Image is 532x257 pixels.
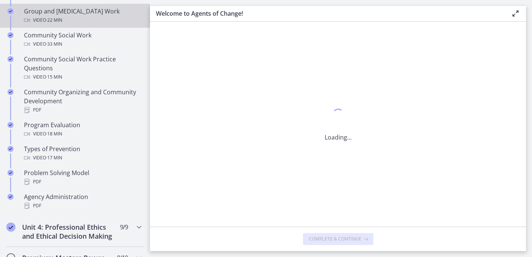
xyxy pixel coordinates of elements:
i: Completed [7,194,13,200]
h3: Welcome to Agents of Change! [156,9,499,18]
i: Completed [7,146,13,152]
div: Video [24,40,141,49]
i: Completed [7,170,13,176]
p: Loading... [325,133,352,142]
span: · 15 min [46,73,62,82]
div: Agency Administration [24,192,141,210]
div: 1 [325,107,352,124]
span: · 33 min [46,40,62,49]
h2: Unit 4: Professional Ethics and Ethical Decision Making [22,223,114,241]
div: PDF [24,177,141,186]
i: Completed [7,56,13,62]
div: Problem Solving Model [24,168,141,186]
span: 9 / 9 [120,223,128,232]
i: Completed [7,122,13,128]
i: Completed [6,223,15,232]
span: · 17 min [46,153,62,162]
div: Video [24,16,141,25]
div: Program Evaluation [24,120,141,138]
div: Community Social Work Practice Questions [24,55,141,82]
div: Group and [MEDICAL_DATA] Work [24,7,141,25]
span: · 18 min [46,129,62,138]
div: Video [24,153,141,162]
div: Community Organizing and Community Development [24,88,141,114]
div: PDF [24,201,141,210]
span: · 22 min [46,16,62,25]
i: Completed [7,32,13,38]
i: Completed [7,8,13,14]
div: Types of Prevention [24,144,141,162]
span: Complete & continue [309,236,361,242]
div: Community Social Work [24,31,141,49]
div: Video [24,129,141,138]
div: Video [24,73,141,82]
div: PDF [24,105,141,114]
button: Complete & continue [303,233,373,245]
i: Completed [7,89,13,95]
